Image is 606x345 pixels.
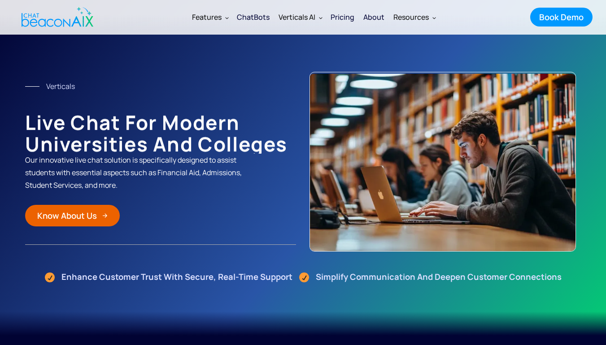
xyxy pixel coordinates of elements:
[316,271,562,283] strong: Simplify Communication and Deepen Customer Connections
[237,11,270,23] div: ChatBots
[25,205,120,226] a: Know About Us
[319,16,323,19] img: Dropdown
[192,11,222,23] div: Features
[225,16,229,19] img: Dropdown
[530,8,593,27] a: Book Demo
[232,5,274,29] a: ChatBots
[274,6,326,28] div: Verticals AI
[187,6,232,28] div: Features
[61,271,292,283] strong: Enhance Customer Trust with Secure, Real-Time Support
[14,1,98,33] a: home
[393,11,429,23] div: Resources
[45,271,55,283] img: Check Icon Orange
[389,6,440,28] div: Resources
[363,11,384,23] div: About
[25,111,296,155] h1: Live Chat for Modern Universities and Colleges
[539,11,584,23] div: Book Demo
[359,5,389,29] a: About
[25,154,248,191] p: Our innovative live chat solution is specifically designed to assist students with essential aspe...
[279,11,315,23] div: Verticals AI
[331,11,354,23] div: Pricing
[432,16,436,19] img: Dropdown
[299,271,309,283] img: Check Icon Orange
[102,213,108,218] img: Arrow
[37,210,97,221] div: Know About Us
[25,86,39,87] img: Line
[326,5,359,29] a: Pricing
[46,80,75,93] div: Verticals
